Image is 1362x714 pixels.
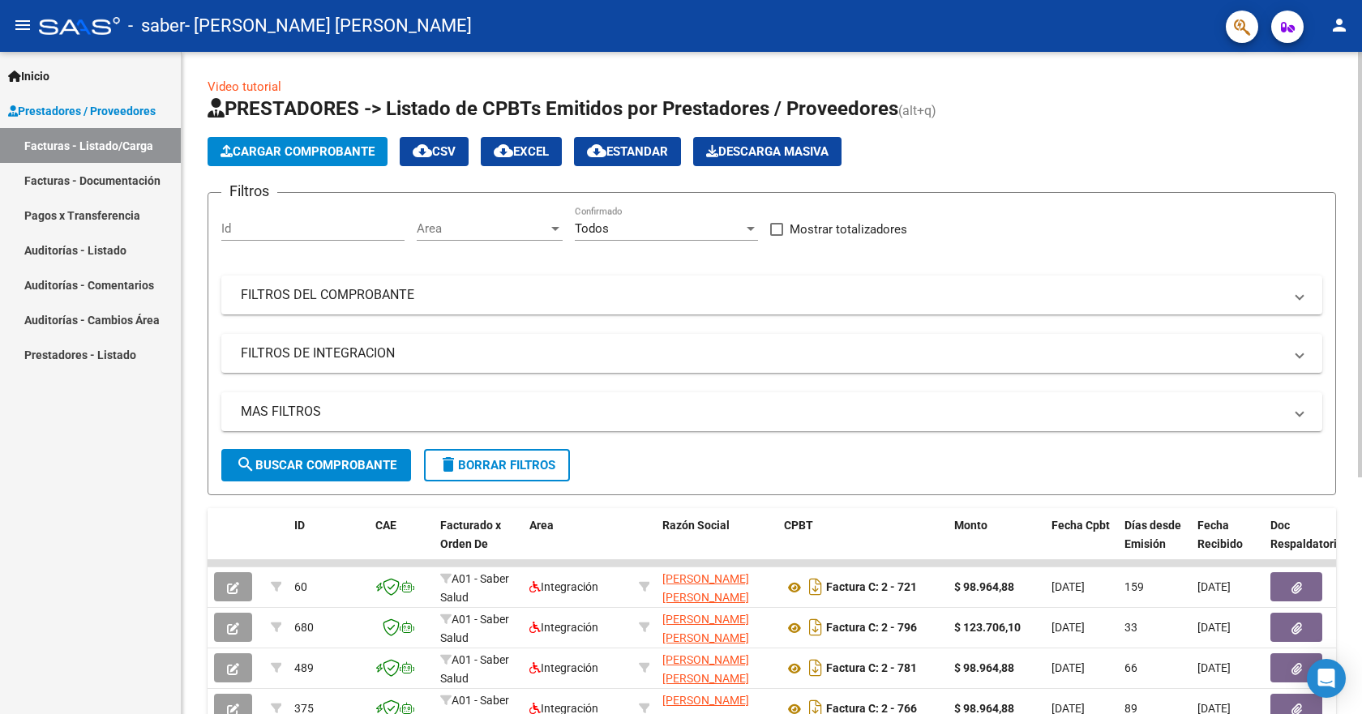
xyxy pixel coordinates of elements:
[1118,508,1191,579] datatable-header-cell: Días desde Emisión
[1197,580,1231,593] span: [DATE]
[439,458,555,472] span: Borrar Filtros
[1124,580,1144,593] span: 159
[241,403,1283,421] mat-panel-title: MAS FILTROS
[440,519,501,550] span: Facturado x Orden De
[434,508,523,579] datatable-header-cell: Facturado x Orden De
[236,455,255,474] mat-icon: search
[241,286,1283,304] mat-panel-title: FILTROS DEL COMPROBANTE
[805,655,826,681] i: Descargar documento
[208,97,898,120] span: PRESTADORES -> Listado de CPBTs Emitidos por Prestadores / Proveedores
[288,508,369,579] datatable-header-cell: ID
[662,519,730,532] span: Razón Social
[587,141,606,160] mat-icon: cloud_download
[413,141,432,160] mat-icon: cloud_download
[413,144,456,159] span: CSV
[954,621,1021,634] strong: $ 123.706,10
[440,572,509,604] span: A01 - Saber Salud
[790,220,907,239] span: Mostrar totalizadores
[948,508,1045,579] datatable-header-cell: Monto
[221,180,277,203] h3: Filtros
[954,519,987,532] span: Monto
[494,141,513,160] mat-icon: cloud_download
[1124,519,1181,550] span: Días desde Emisión
[1197,621,1231,634] span: [DATE]
[241,344,1283,362] mat-panel-title: FILTROS DE INTEGRACION
[805,614,826,640] i: Descargar documento
[529,621,598,634] span: Integración
[221,392,1322,431] mat-expansion-panel-header: MAS FILTROS
[529,519,554,532] span: Area
[662,613,749,644] span: [PERSON_NAME] [PERSON_NAME]
[8,102,156,120] span: Prestadores / Proveedores
[1197,661,1231,674] span: [DATE]
[185,8,472,44] span: - [PERSON_NAME] [PERSON_NAME]
[574,137,681,166] button: Estandar
[1051,580,1085,593] span: [DATE]
[529,661,598,674] span: Integración
[529,580,598,593] span: Integración
[662,653,749,685] span: [PERSON_NAME] [PERSON_NAME]
[221,144,375,159] span: Cargar Comprobante
[221,276,1322,314] mat-expansion-panel-header: FILTROS DEL COMPROBANTE
[294,621,314,634] span: 680
[208,79,281,94] a: Video tutorial
[417,221,548,236] span: Area
[826,581,917,594] strong: Factura C: 2 - 721
[369,508,434,579] datatable-header-cell: CAE
[954,580,1014,593] strong: $ 98.964,88
[662,570,771,604] div: 27303948118
[954,661,1014,674] strong: $ 98.964,88
[208,137,388,166] button: Cargar Comprobante
[400,137,469,166] button: CSV
[481,137,562,166] button: EXCEL
[826,622,917,635] strong: Factura C: 2 - 796
[898,103,936,118] span: (alt+q)
[1330,15,1349,35] mat-icon: person
[294,519,305,532] span: ID
[693,137,842,166] app-download-masive: Descarga masiva de comprobantes (adjuntos)
[8,67,49,85] span: Inicio
[494,144,549,159] span: EXCEL
[236,458,396,472] span: Buscar Comprobante
[1051,661,1085,674] span: [DATE]
[1191,508,1264,579] datatable-header-cell: Fecha Recibido
[440,653,509,685] span: A01 - Saber Salud
[439,455,458,474] mat-icon: delete
[375,519,396,532] span: CAE
[294,580,307,593] span: 60
[1051,621,1085,634] span: [DATE]
[826,662,917,675] strong: Factura C: 2 - 781
[128,8,185,44] span: - saber
[221,449,411,481] button: Buscar Comprobante
[784,519,813,532] span: CPBT
[1124,621,1137,634] span: 33
[805,574,826,600] i: Descargar documento
[1307,659,1346,698] div: Open Intercom Messenger
[706,144,829,159] span: Descarga Masiva
[587,144,668,159] span: Estandar
[693,137,842,166] button: Descarga Masiva
[13,15,32,35] mat-icon: menu
[1051,519,1110,532] span: Fecha Cpbt
[662,651,771,685] div: 27303948118
[662,572,749,604] span: [PERSON_NAME] [PERSON_NAME]
[440,613,509,644] span: A01 - Saber Salud
[294,661,314,674] span: 489
[662,610,771,644] div: 27303948118
[424,449,570,481] button: Borrar Filtros
[221,334,1322,373] mat-expansion-panel-header: FILTROS DE INTEGRACION
[1270,519,1343,550] span: Doc Respaldatoria
[575,221,609,236] span: Todos
[656,508,777,579] datatable-header-cell: Razón Social
[1264,508,1361,579] datatable-header-cell: Doc Respaldatoria
[1124,661,1137,674] span: 66
[1045,508,1118,579] datatable-header-cell: Fecha Cpbt
[1197,519,1243,550] span: Fecha Recibido
[777,508,948,579] datatable-header-cell: CPBT
[523,508,632,579] datatable-header-cell: Area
